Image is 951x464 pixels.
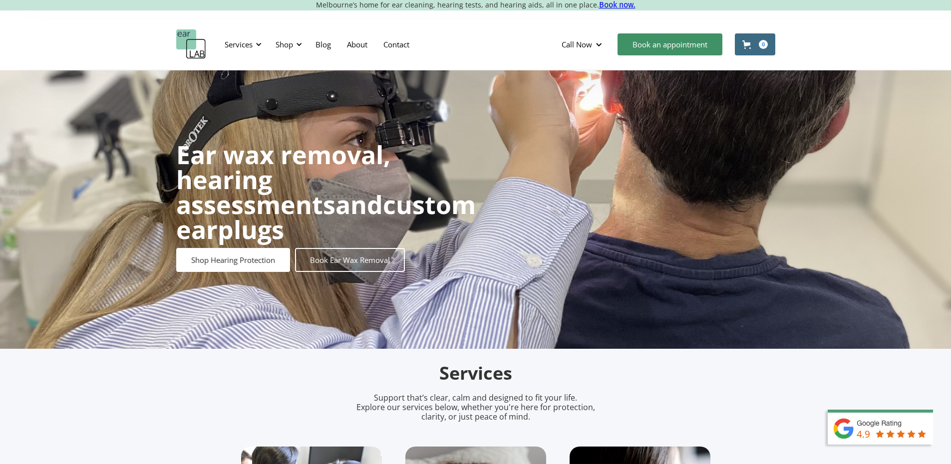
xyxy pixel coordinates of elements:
div: Shop [276,39,293,49]
a: Shop Hearing Protection [176,248,290,272]
strong: Ear wax removal, hearing assessments [176,138,390,222]
strong: custom earplugs [176,188,476,246]
div: Shop [270,29,305,59]
div: Call Now [562,39,592,49]
div: 0 [759,40,768,49]
a: home [176,29,206,59]
a: Blog [308,30,339,59]
h2: Services [241,362,710,385]
div: Services [225,39,253,49]
a: Open cart [735,33,775,55]
a: Book Ear Wax Removal [295,248,405,272]
a: Book an appointment [618,33,722,55]
a: About [339,30,375,59]
div: Call Now [554,29,613,59]
a: Contact [375,30,417,59]
h1: and [176,142,476,242]
p: Support that’s clear, calm and designed to fit your life. Explore our services below, whether you... [343,393,608,422]
div: Services [219,29,265,59]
